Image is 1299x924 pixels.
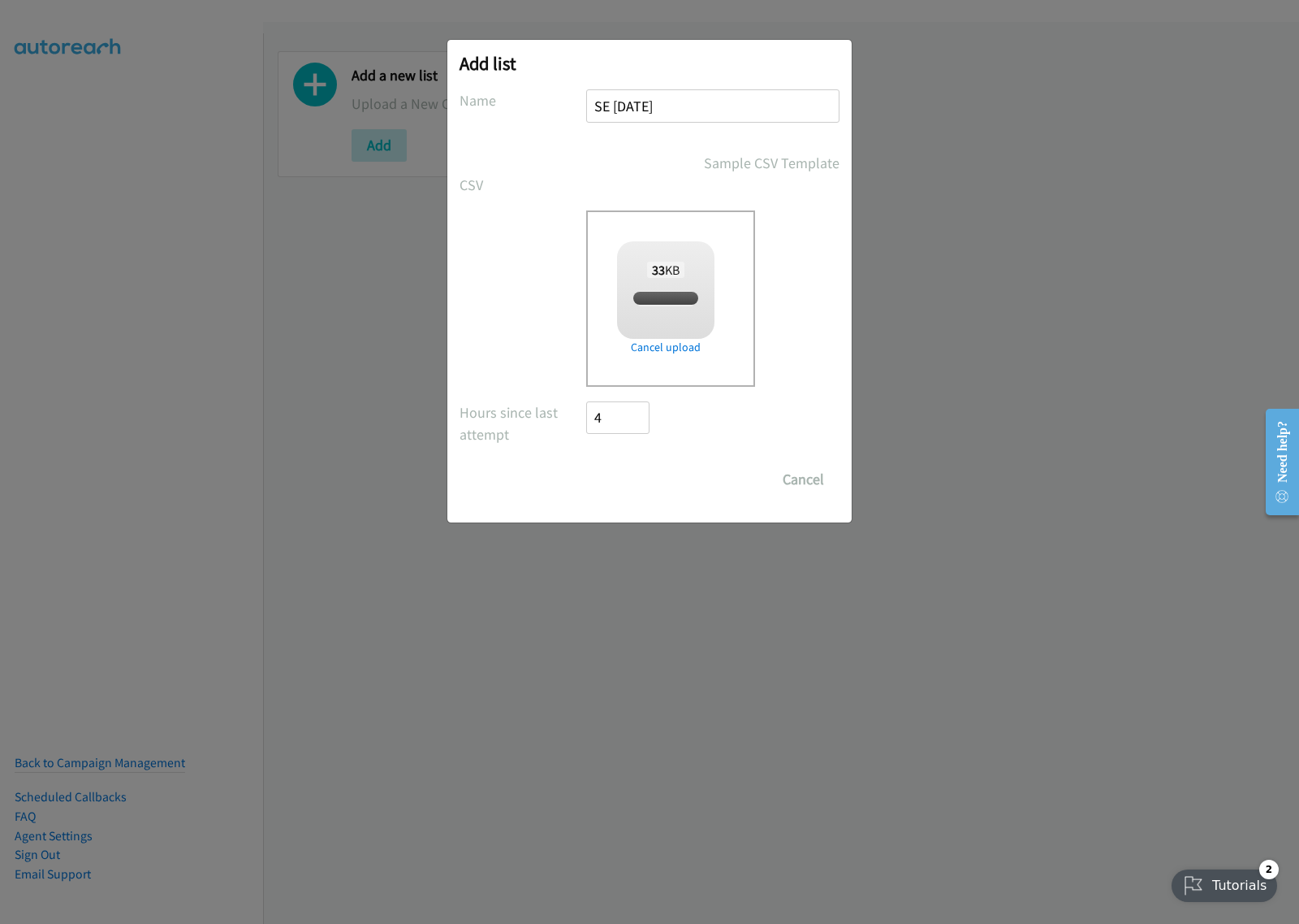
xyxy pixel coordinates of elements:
[617,339,714,356] a: Cancel upload
[460,401,586,445] label: Hours since last attempt
[460,52,839,75] h2: Add list
[460,174,586,196] label: CSV
[647,262,685,278] span: KB
[1252,397,1299,527] iframe: Resource Center
[460,89,586,111] label: Name
[638,291,693,306] span: split_2.csv
[767,463,839,496] button: Cancel
[652,262,665,278] strong: 33
[704,152,839,174] a: Sample CSV Template
[1162,853,1287,912] iframe: Checklist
